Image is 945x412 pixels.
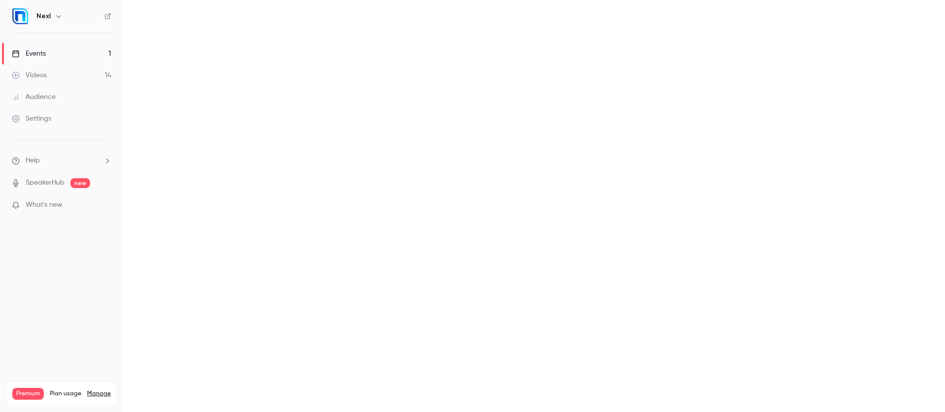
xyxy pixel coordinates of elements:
span: new [70,178,90,188]
a: SpeakerHub [26,178,64,188]
h6: Nexl [36,11,51,21]
li: help-dropdown-opener [12,156,111,166]
a: Manage [87,390,111,398]
div: Audience [12,92,56,102]
img: Nexl [12,8,28,24]
div: Settings [12,114,51,124]
div: Videos [12,70,47,80]
span: What's new [26,200,63,210]
span: Help [26,156,40,166]
span: Plan usage [50,390,81,398]
div: Events [12,49,46,59]
span: Premium [12,388,44,400]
